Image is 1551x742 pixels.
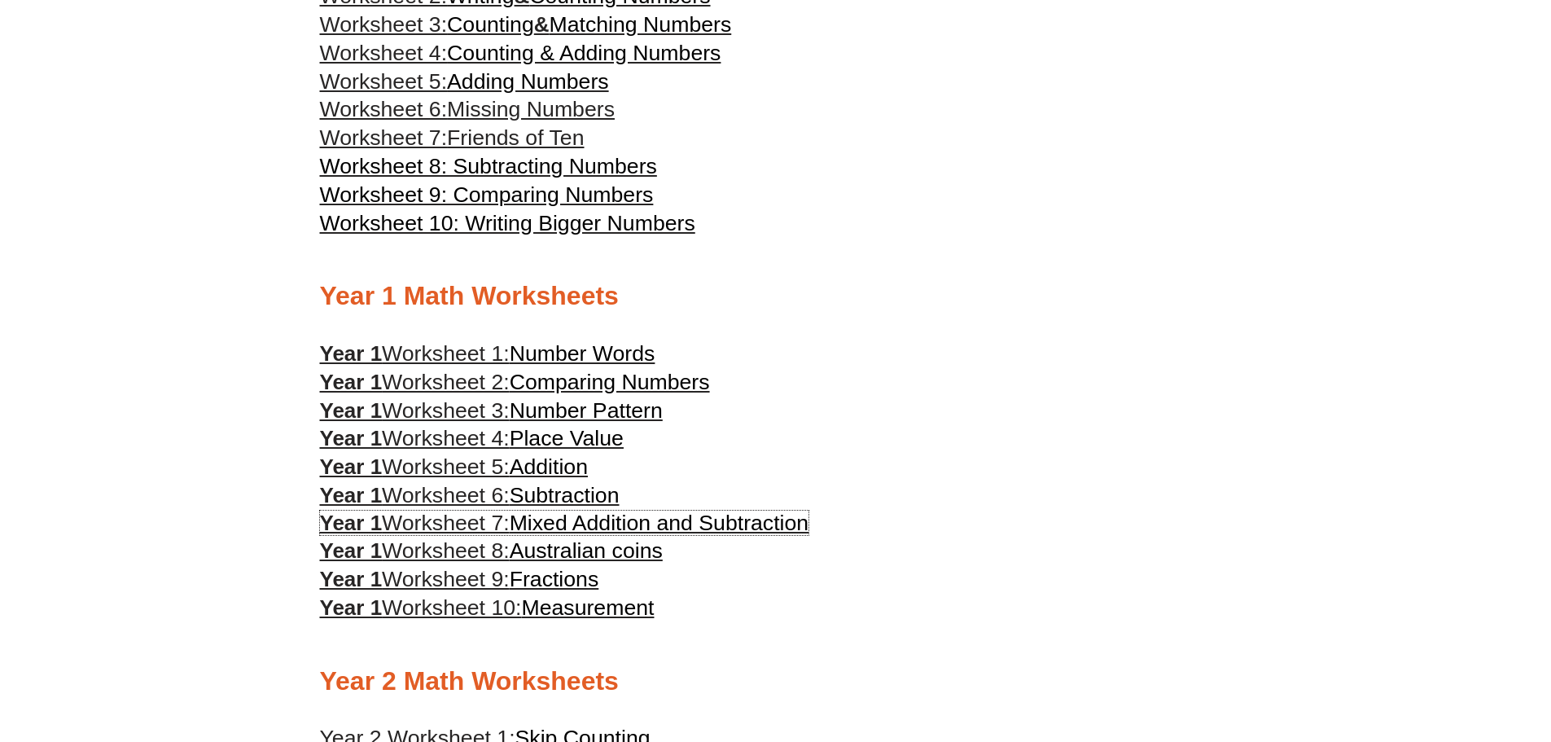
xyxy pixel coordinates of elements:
[320,595,655,620] a: Year 1Worksheet 10:Measurement
[382,341,510,366] span: Worksheet 1:
[320,341,655,366] a: Year 1Worksheet 1:Number Words
[320,398,663,423] a: Year 1Worksheet 3:Number Pattern
[382,398,510,423] span: Worksheet 3:
[320,182,654,207] a: Worksheet 9: Comparing Numbers
[320,483,620,507] a: Year 1Worksheet 6:Subtraction
[510,511,809,535] span: Mixed Addition and Subtraction
[510,341,655,366] span: Number Words
[510,398,663,423] span: Number Pattern
[320,125,585,150] a: Worksheet 7:Friends of Ten
[382,426,510,450] span: Worksheet 4:
[447,97,615,121] span: Missing Numbers
[447,69,609,94] span: Adding Numbers
[320,511,809,535] a: Year 1Worksheet 7:Mixed Addition and Subtraction
[510,483,620,507] span: Subtraction
[320,279,1232,314] h2: Year 1 Math Worksheets
[382,370,510,394] span: Worksheet 2:
[320,567,599,591] a: Year 1Worksheet 9:Fractions
[320,12,732,37] a: Worksheet 3:Counting&Matching Numbers
[320,454,589,479] a: Year 1Worksheet 5:Addition
[382,595,521,620] span: Worksheet 10:
[320,426,624,450] a: Year 1Worksheet 4:Place Value
[510,567,599,591] span: Fractions
[382,483,510,507] span: Worksheet 6:
[510,370,710,394] span: Comparing Numbers
[510,426,624,450] span: Place Value
[320,69,448,94] span: Worksheet 5:
[382,454,510,479] span: Worksheet 5:
[382,538,510,563] span: Worksheet 8:
[320,665,1232,699] h2: Year 2 Math Worksheets
[320,97,448,121] span: Worksheet 6:
[521,595,654,620] span: Measurement
[447,125,584,150] span: Friends of Ten
[320,97,615,121] a: Worksheet 6:Missing Numbers
[320,211,695,235] a: Worksheet 10: Writing Bigger Numbers
[447,12,534,37] span: Counting
[320,370,710,394] a: Year 1Worksheet 2:Comparing Numbers
[320,41,448,65] span: Worksheet 4:
[382,511,510,535] span: Worksheet 7:
[320,69,609,94] a: Worksheet 5:Adding Numbers
[320,125,448,150] span: Worksheet 7:
[382,567,510,591] span: Worksheet 9:
[320,538,663,563] a: Year 1Worksheet 8:Australian coins
[320,12,448,37] span: Worksheet 3:
[447,41,721,65] span: Counting & Adding Numbers
[510,538,663,563] span: Australian coins
[510,454,588,479] span: Addition
[550,12,732,37] span: Matching Numbers
[320,41,721,65] a: Worksheet 4:Counting & Adding Numbers
[320,154,657,178] a: Worksheet 8: Subtracting Numbers
[1280,558,1551,742] iframe: Chat Widget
